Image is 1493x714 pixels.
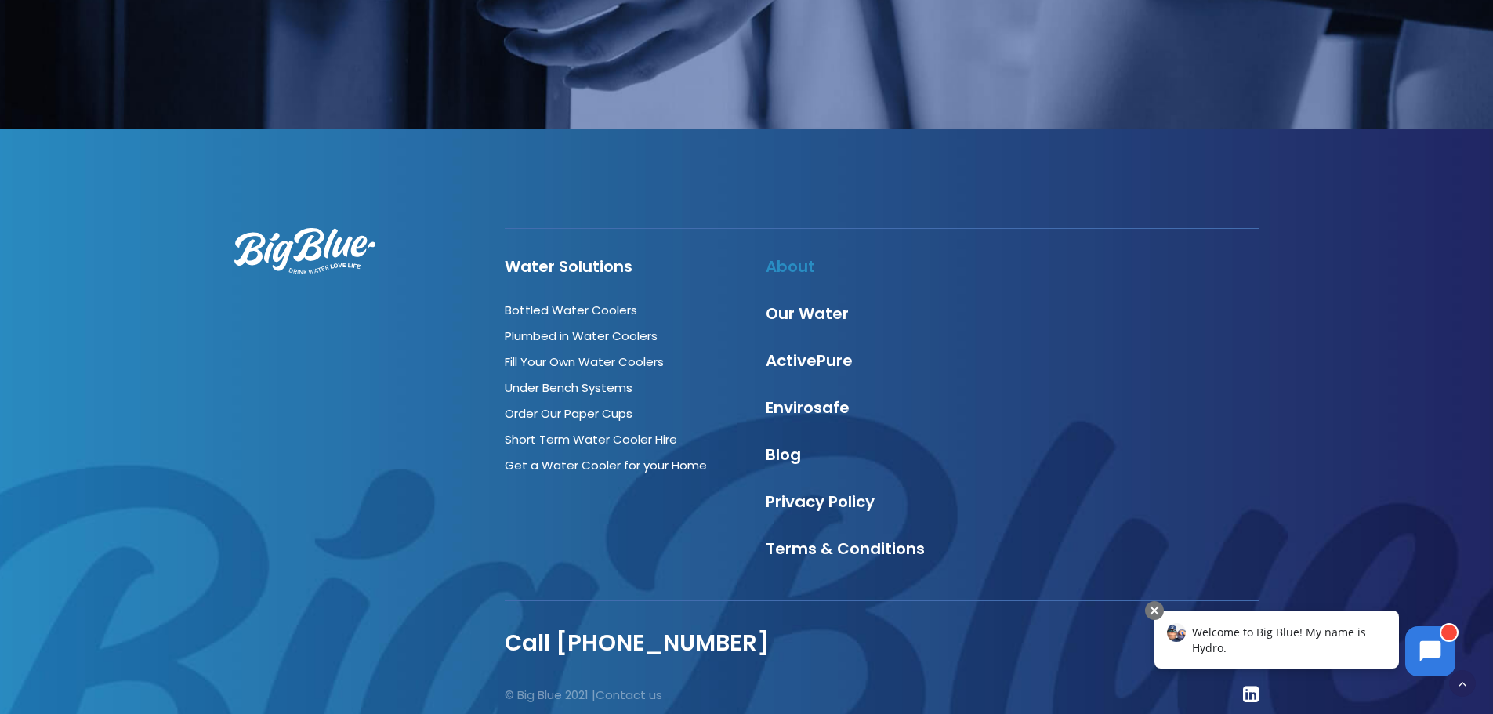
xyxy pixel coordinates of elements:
[505,685,868,705] p: © Big Blue 2021 |
[505,457,707,473] a: Get a Water Cooler for your Home
[1390,611,1471,692] iframe: Chatbot
[766,256,815,277] a: About
[766,397,850,419] a: Envirosafe
[505,379,632,396] a: Under Bench Systems
[766,491,875,513] a: Privacy Policy
[766,303,849,324] a: Our Water
[505,328,658,344] a: Plumbed in Water Coolers
[505,627,769,658] a: Call [PHONE_NUMBER]
[1138,598,1471,692] iframe: Chatbot
[766,350,853,371] a: ActivePure
[505,431,677,448] a: Short Term Water Cooler Hire
[505,302,637,318] a: Bottled Water Coolers
[596,687,662,703] a: Contact us
[505,405,632,422] a: Order Our Paper Cups
[505,257,737,276] h4: Water Solutions
[766,538,925,560] a: Terms & Conditions
[505,353,664,370] a: Fill Your Own Water Coolers
[766,444,801,466] a: Blog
